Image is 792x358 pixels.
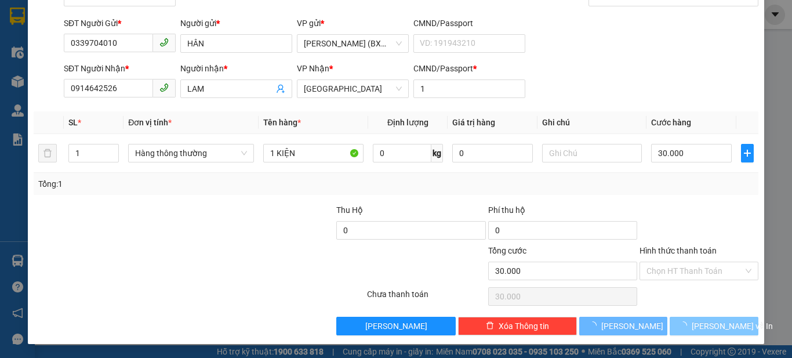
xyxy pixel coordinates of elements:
input: Ghi Chú [542,144,642,162]
span: loading [588,321,601,330]
div: VP gửi [297,17,409,30]
span: phone [159,83,169,92]
span: Hồ Chí Minh (BXMĐ) [304,35,402,52]
span: Hàng thông thường [135,144,247,162]
button: [PERSON_NAME] [579,317,668,335]
span: Đơn vị tính [128,118,172,127]
span: Định lượng [387,118,428,127]
span: VP Nhận [297,64,329,73]
button: delete [38,144,57,162]
div: CMND/Passport [413,17,525,30]
span: SL [68,118,78,127]
span: Thu Hộ [336,205,363,215]
span: kg [431,144,443,162]
span: loading [679,321,692,330]
span: phone [159,38,169,47]
span: Tổng cước [488,246,526,255]
div: Người gửi [180,17,292,30]
input: 0 [452,144,532,162]
button: plus [741,144,754,162]
div: Tổng: 1 [38,178,307,190]
button: [PERSON_NAME] [336,317,455,335]
span: user-add [276,84,285,93]
span: [PERSON_NAME] [601,320,663,332]
div: Người nhận [180,62,292,75]
span: Giá trị hàng [452,118,495,127]
span: plus [742,149,754,158]
span: [PERSON_NAME] [365,320,427,332]
span: Tuy Hòa [304,80,402,97]
div: Chưa thanh toán [366,288,487,308]
label: Hình thức thanh toán [640,246,717,255]
input: VD: Bàn, Ghế [263,144,364,162]
span: Xóa Thông tin [499,320,549,332]
span: Cước hàng [651,118,691,127]
button: deleteXóa Thông tin [458,317,577,335]
div: SĐT Người Nhận [64,62,176,75]
span: Tên hàng [263,118,301,127]
th: Ghi chú [537,111,647,134]
span: [PERSON_NAME] và In [692,320,773,332]
div: SĐT Người Gửi [64,17,176,30]
div: CMND/Passport [413,62,525,75]
span: delete [486,321,494,331]
button: [PERSON_NAME] và In [670,317,758,335]
div: Phí thu hộ [488,204,637,221]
